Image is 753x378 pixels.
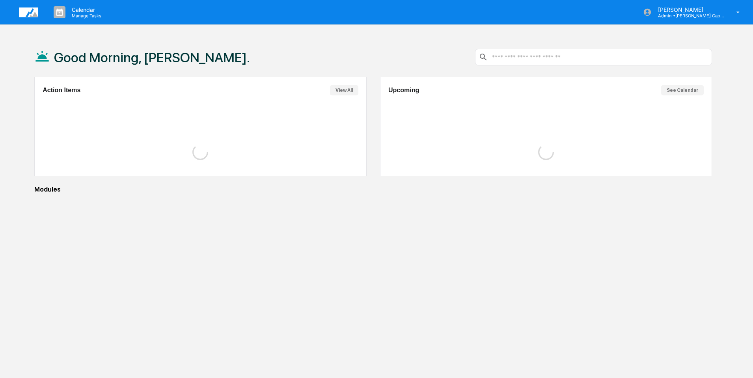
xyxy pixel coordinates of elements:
p: [PERSON_NAME] [652,6,725,13]
p: Admin • [PERSON_NAME] Capital Management [652,13,725,19]
h2: Action Items [43,87,80,94]
p: Calendar [65,6,105,13]
h1: Good Morning, [PERSON_NAME]. [54,50,250,65]
div: Modules [34,186,712,193]
img: logo [19,7,38,17]
h2: Upcoming [388,87,419,94]
p: Manage Tasks [65,13,105,19]
button: See Calendar [661,85,704,95]
button: View All [330,85,358,95]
